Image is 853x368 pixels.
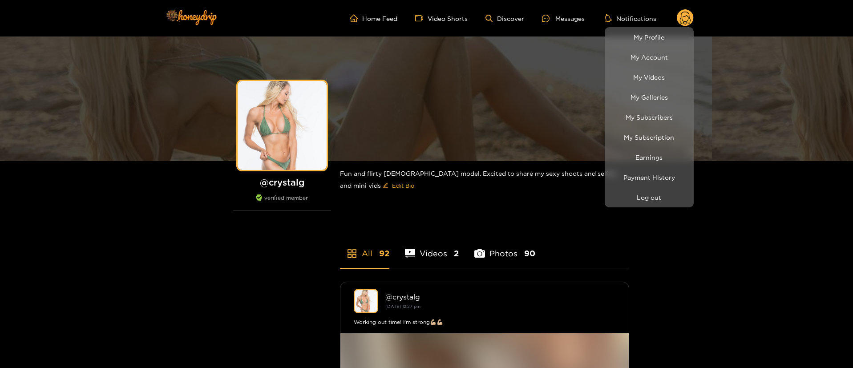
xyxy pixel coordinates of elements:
a: My Videos [607,69,691,85]
button: Log out [607,190,691,205]
a: My Subscribers [607,109,691,125]
a: Payment History [607,170,691,185]
a: My Subscription [607,129,691,145]
a: My Galleries [607,89,691,105]
a: Earnings [607,150,691,165]
a: My Profile [607,29,691,45]
a: My Account [607,49,691,65]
